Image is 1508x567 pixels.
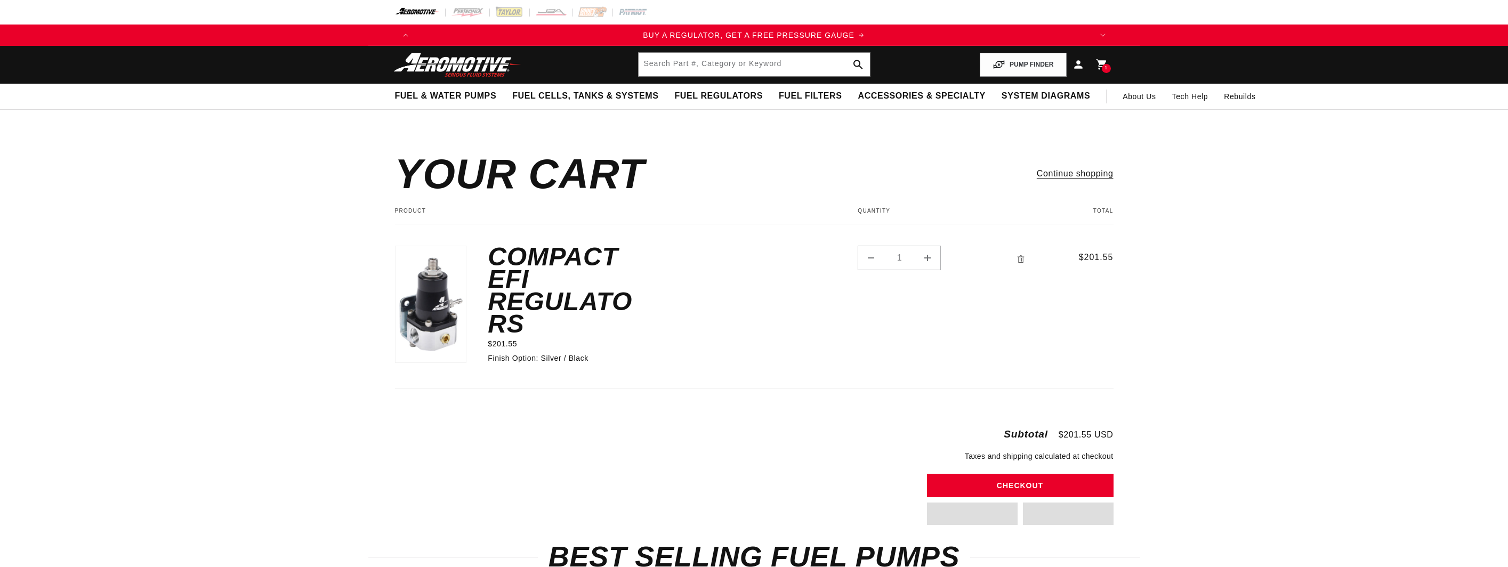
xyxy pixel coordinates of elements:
a: Remove Compact EFI Regulators - Silver / Black [1013,250,1031,269]
h1: Your cart [395,156,645,192]
summary: System Diagrams [994,84,1098,109]
span: Rebuilds [1224,91,1255,102]
a: Compact EFI Regulators [488,246,648,335]
dt: Finish Option: [488,354,538,362]
input: Quantity for Compact EFI Regulators [884,246,915,270]
th: Quantity [826,208,1032,224]
summary: Tech Help [1164,84,1216,109]
div: 1 of 4 [416,29,1092,41]
span: Accessories & Specialty [858,91,986,102]
span: Fuel & Water Pumps [395,91,497,102]
span: About Us [1123,92,1156,101]
p: $201.55 USD [1059,431,1114,439]
a: Continue shopping [1037,167,1114,181]
span: Fuel Cells, Tanks & Systems [512,91,658,102]
summary: Fuel & Water Pumps [387,84,505,109]
span: Fuel Regulators [674,91,762,102]
button: Translation missing: en.sections.announcements.next_announcement [1092,25,1114,46]
summary: Fuel Regulators [666,84,770,109]
img: Aeromotive [391,52,524,77]
button: search button [846,53,870,76]
small: Taxes and shipping calculated at checkout [927,451,1114,462]
summary: Accessories & Specialty [850,84,994,109]
button: Checkout [927,474,1114,498]
th: Product [395,208,826,224]
dd: Silver / Black [541,354,588,362]
span: Fuel Filters [779,91,842,102]
slideshow-component: Translation missing: en.sections.announcements.announcement_bar [368,25,1140,46]
div: $201.55 [488,338,648,350]
th: Total [1032,208,1113,224]
button: PUMP FINDER [980,53,1066,77]
summary: Fuel Cells, Tanks & Systems [504,84,666,109]
h2: Subtotal [1004,429,1048,439]
a: About Us [1115,84,1164,109]
a: BUY A REGULATOR, GET A FREE PRESSURE GAUGE [416,29,1092,41]
span: BUY A REGULATOR, GET A FREE PRESSURE GAUGE [643,31,854,39]
span: 1 [1104,64,1108,73]
summary: Fuel Filters [771,84,850,109]
button: Translation missing: en.sections.announcements.previous_announcement [395,25,416,46]
span: $201.55 [1053,251,1113,264]
span: System Diagrams [1002,91,1090,102]
div: Announcement [416,29,1092,41]
summary: Rebuilds [1216,84,1263,109]
input: Search by Part Number, Category or Keyword [639,53,870,76]
span: Tech Help [1172,91,1208,102]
